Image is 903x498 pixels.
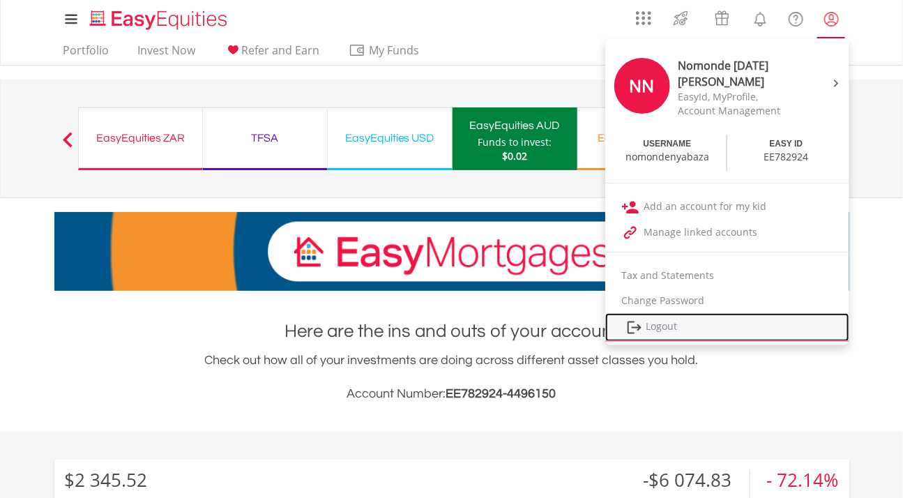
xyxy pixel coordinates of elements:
img: EasyMortage Promotion Banner [54,212,849,291]
img: grid-menu-icon.svg [636,10,651,26]
div: Account Management [678,104,796,118]
a: NN Nomonde [DATE][PERSON_NAME] EasyId, MyProfile, Account Management USERNAME nomondenyabaza EASY... [605,42,849,176]
div: EasyEquities USD [336,128,443,148]
div: Nomonde [DATE][PERSON_NAME] [678,58,796,90]
div: TFSA [211,128,319,148]
span: My Funds [349,41,440,59]
a: Notifications [743,3,778,31]
a: Portfolio [58,43,115,65]
div: $2 345.52 [65,470,148,490]
div: EasyEquities AUD [461,116,569,135]
a: Home page [84,3,233,31]
div: USERNAME [644,138,692,150]
div: Check out how all of your investments are doing across different asset classes you hold. [54,351,849,404]
button: Previous [54,139,82,153]
div: Funds to invest: [478,135,552,149]
img: EasyEquities_Logo.png [87,8,233,31]
div: EASY ID [770,138,803,150]
a: Vouchers [701,3,743,29]
span: Refer and Earn [242,43,320,58]
div: EasyId, MyProfile, [678,90,796,104]
div: -$6 074.83 [644,470,750,490]
img: vouchers-v2.svg [711,7,734,29]
div: nomondenyabaza [625,150,709,164]
h3: Account Number: [54,384,849,404]
span: EE782924-4496150 [446,387,556,400]
a: Add an account for my kid [605,194,849,220]
div: EasyEquities RA [586,128,693,148]
img: thrive-v2.svg [669,7,692,29]
a: Tax and Statements [605,263,849,288]
div: NN [614,58,670,114]
div: - 72.14% [767,470,839,490]
a: Refer and Earn [219,43,326,65]
a: FAQ's and Support [778,3,814,31]
h1: Here are the ins and outs of your account [54,319,849,344]
div: EasyEquities ZAR [87,128,194,148]
div: EE782924 [764,150,809,164]
a: Manage linked accounts [605,220,849,246]
a: Change Password [605,288,849,313]
a: Invest Now [132,43,202,65]
a: Logout [605,313,849,342]
span: $0.02 [502,149,527,163]
a: My Profile [814,3,849,34]
a: AppsGrid [627,3,660,26]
